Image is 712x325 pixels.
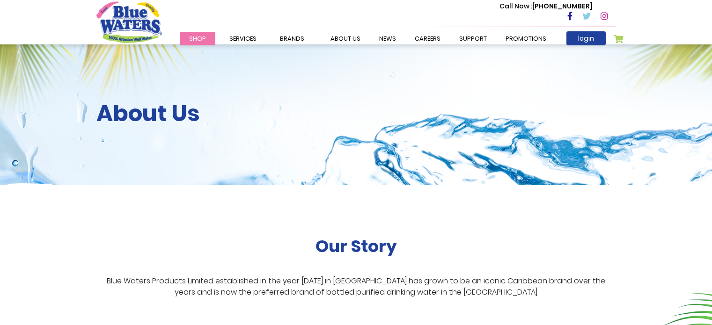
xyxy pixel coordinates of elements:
[96,275,616,298] p: Blue Waters Products Limited established in the year [DATE] in [GEOGRAPHIC_DATA] has grown to be ...
[321,32,370,45] a: about us
[96,100,616,127] h2: About Us
[499,1,532,11] span: Call Now :
[496,32,556,45] a: Promotions
[189,34,206,43] span: Shop
[370,32,405,45] a: News
[405,32,450,45] a: careers
[280,34,304,43] span: Brands
[229,34,257,43] span: Services
[96,1,162,43] a: store logo
[450,32,496,45] a: support
[566,31,606,45] a: login
[316,236,397,256] h2: Our Story
[499,1,593,11] p: [PHONE_NUMBER]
